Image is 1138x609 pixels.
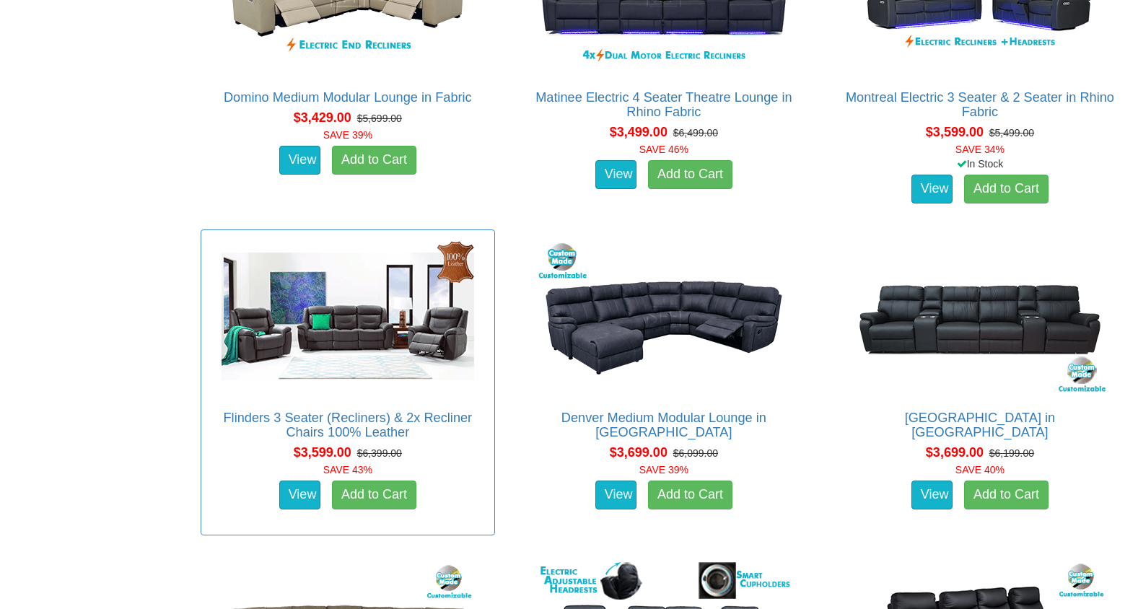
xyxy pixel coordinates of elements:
[964,175,1049,203] a: Add to Cart
[535,90,792,119] a: Matinee Electric 4 Seater Theatre Lounge in Rhino Fabric
[595,481,637,509] a: View
[561,411,766,439] a: Denver Medium Modular Lounge in [GEOGRAPHIC_DATA]
[218,237,478,396] img: Flinders 3 Seater (Recliners) & 2x Recliner Chairs 100% Leather
[639,464,688,476] font: SAVE 39%
[595,160,637,189] a: View
[673,447,718,459] del: $6,099.00
[294,445,351,460] span: $3,599.00
[357,447,402,459] del: $6,399.00
[323,464,372,476] font: SAVE 43%
[964,481,1049,509] a: Add to Cart
[955,144,1004,155] font: SAVE 34%
[926,445,984,460] span: $3,699.00
[279,146,321,175] a: View
[357,113,402,124] del: $5,699.00
[610,125,668,139] span: $3,499.00
[332,146,416,175] a: Add to Cart
[911,481,953,509] a: View
[224,90,472,105] a: Domino Medium Modular Lounge in Fabric
[332,481,416,509] a: Add to Cart
[639,144,688,155] font: SAVE 46%
[673,127,718,139] del: $6,499.00
[279,481,321,509] a: View
[846,90,1114,119] a: Montreal Electric 3 Seater & 2 Seater in Rhino Fabric
[224,411,473,439] a: Flinders 3 Seater (Recliners) & 2x Recliner Chairs 100% Leather
[648,160,732,189] a: Add to Cart
[648,481,732,509] a: Add to Cart
[850,237,1110,396] img: Denver Theatre Lounge in Fabric
[610,445,668,460] span: $3,699.00
[955,464,1004,476] font: SAVE 40%
[534,237,794,396] img: Denver Medium Modular Lounge in Fabric
[989,127,1034,139] del: $5,499.00
[323,129,372,141] font: SAVE 39%
[926,125,984,139] span: $3,599.00
[989,447,1034,459] del: $6,199.00
[905,411,1056,439] a: [GEOGRAPHIC_DATA] in [GEOGRAPHIC_DATA]
[830,157,1130,171] div: In Stock
[294,110,351,125] span: $3,429.00
[911,175,953,203] a: View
